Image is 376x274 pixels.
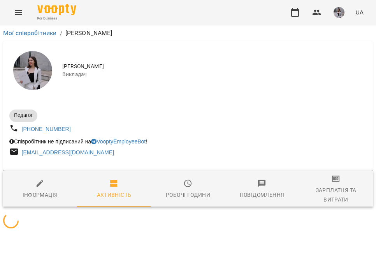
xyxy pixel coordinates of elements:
[13,51,52,90] img: Юлія Г.
[91,138,146,145] a: VooptyEmployeeBot
[352,5,367,19] button: UA
[334,7,344,18] img: 12244b902461e668c4e17ccafab93acf.png
[60,28,62,38] li: /
[37,4,76,15] img: Voopty Logo
[9,3,28,22] button: Menu
[304,186,368,204] div: Зарплатня та Витрати
[97,190,132,200] div: Активність
[355,8,364,16] span: UA
[8,136,149,147] div: Співробітник не підписаний на !
[3,28,373,38] nav: breadcrumb
[23,190,58,200] div: Інформація
[62,63,367,71] span: [PERSON_NAME]
[65,28,112,38] p: [PERSON_NAME]
[9,112,37,119] span: Педагог
[37,16,76,21] span: For Business
[3,29,57,37] a: Мої співробітники
[166,190,210,200] div: Робочі години
[240,190,285,200] div: Повідомлення
[22,126,71,132] a: [PHONE_NUMBER]
[62,71,367,78] span: Викладач
[22,149,114,156] a: [EMAIL_ADDRESS][DOMAIN_NAME]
